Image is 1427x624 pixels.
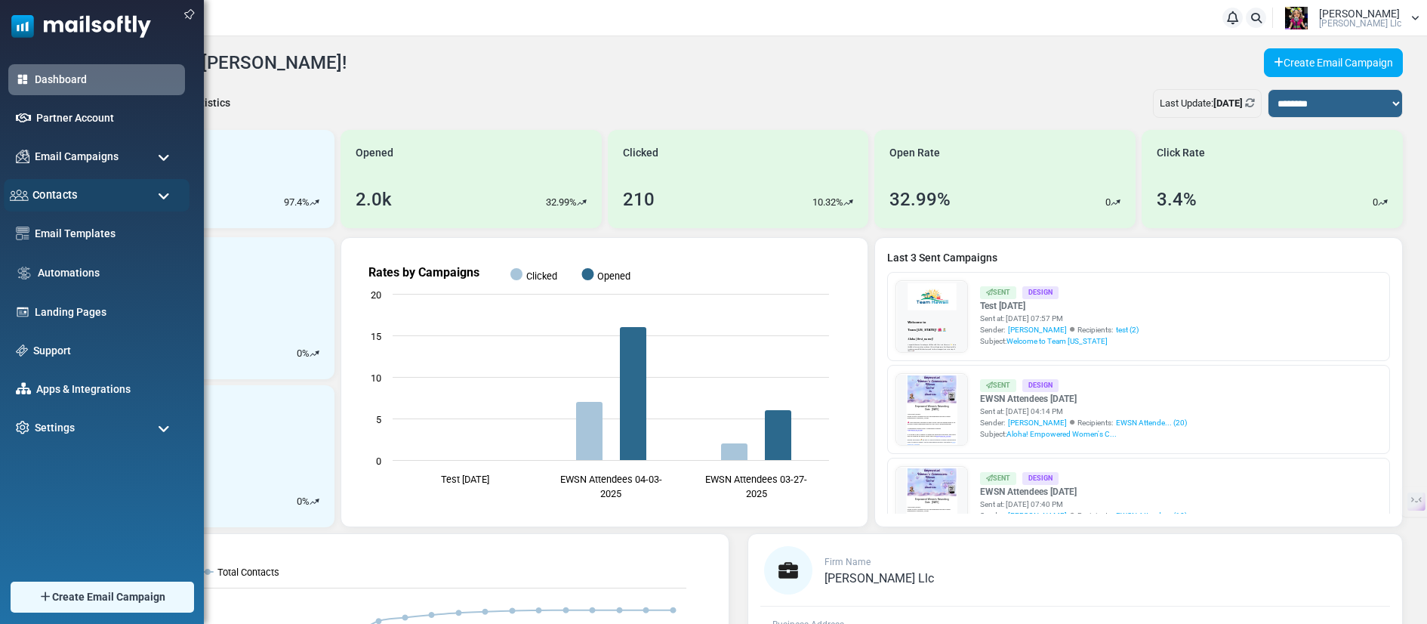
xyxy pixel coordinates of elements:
a: User Logo [PERSON_NAME] [PERSON_NAME] Llc [1278,7,1419,29]
a: EWSN Attendees [DATE] [980,392,1187,406]
p: To help you become an active and successful affiliate, I've outlined some key resources that will... [79,561,442,606]
a: Apps & Integrations [36,382,177,397]
img: User Logo [1278,7,1315,29]
a: [URL][DOMAIN_NAME] [79,407,191,419]
p: 0 [1373,195,1378,210]
a: EWSN Attendees [DATE] [980,485,1187,499]
img: dashboard-icon-active.svg [16,73,29,86]
text: 15 [371,331,381,342]
div: Subject: [980,335,1139,347]
span: Email Campaigns [35,149,119,165]
div: Sender: Recipients: [980,510,1187,521]
text: Clicked [526,270,557,282]
p: 0 [297,346,302,361]
div: Sent [980,379,1016,392]
span: Clicked [623,145,658,161]
span: Aloha! Empowered Women's C... [1006,430,1117,438]
span: Elevate and inspire! 🌈 Be part of a vibrant network of women entrepreneurs ready to make an impac... [79,481,438,508]
div: Design [1022,472,1059,485]
p: Would you like to join community of 553+ Business Owners? Join Max3r. [79,540,442,555]
a: EWSN Attende... (10) [1116,510,1187,521]
p: 97.4% [284,195,310,210]
div: Sent [980,286,1016,299]
span: Opened [356,145,393,161]
p: 🌺 It was absolutely wonderful to see so many new and familiar faces at our Women’s Speed Networki... [79,348,442,377]
p: **Networking Contacts here:** [Networking Contacts] [79,392,442,407]
p: If you’d like to join us weekly or spread the word about this event, feel free to sign up using t... [79,437,442,466]
div: Sent at: [DATE] 07:40 PM [980,499,1187,510]
p: Here’s the list of contacts from [DATE] Empowered Women’s Speed Networking by [PERSON_NAME]. [79,303,442,332]
a: [URL][DOMAIN_NAME] [288,452,400,464]
text: Test [DATE] [441,474,489,485]
img: contacts-icon.svg [10,190,29,201]
span: [PERSON_NAME] [1319,8,1400,19]
div: 2.0k [356,186,392,213]
span: ] [164,511,167,524]
div: Sender: Recipients: [980,324,1139,335]
a: [URL][DOMAIN_NAME] [79,555,191,567]
h1: Welcome to Team [US_STATE]! 🌺 🏝️ [79,287,442,372]
text: 20 [371,289,381,301]
h1: Aloha {first_name}! [79,417,442,432]
a: [URL][DOMAIN_NAME] [79,496,436,524]
span: Empowered Women's Networking Date: [DATE] [136,228,385,270]
div: Sent at: [DATE] 07:57 PM [980,313,1139,324]
p: Aloha {(first_name)}! [79,289,442,304]
text: EWSN Attendees 03-27- 2025 [705,474,807,499]
a: Refresh Stats [1245,97,1255,109]
text: Rates by Campaigns [368,265,479,280]
a: test (2) [1116,324,1139,335]
div: % [297,494,319,509]
a: [URL][DOMAIN_NAME] [127,585,239,597]
p: 32.99% [546,195,577,210]
div: 3.4% [1157,186,1197,213]
span: Welcome to Team [US_STATE] [1006,337,1108,345]
img: email-templates-icon.svg [16,227,29,240]
a: EWSN Attende... (20) [1116,417,1187,428]
div: Sent [980,472,1016,485]
a: Landing Pages [35,304,177,320]
a: Test [DATE] [980,299,1139,313]
div: Sent at: [DATE] 04:14 PM [980,406,1187,417]
a: Support [33,343,177,359]
span: [PERSON_NAME] [1008,324,1067,335]
span: Firm Name [824,557,871,567]
span: Create Email Campaign [52,589,165,605]
span: Open Rate [889,145,940,161]
p: Congratulations on becoming an affiliate with The Great Discovery! ✨ We're thrilled to have you j... [79,461,442,520]
a: Email Templates [35,226,177,242]
img: support-icon.svg [16,344,28,357]
span: Settings [35,420,75,436]
div: Design [1022,379,1059,392]
div: 32.99% [889,186,951,213]
text: 5 [376,414,381,425]
img: workflow.svg [16,264,32,282]
img: settings-icon.svg [16,421,29,434]
div: Sender: Recipients: [980,417,1187,428]
h4: Welcome back, [PERSON_NAME]! [73,52,347,74]
b: [DATE] [1213,97,1243,109]
span: [PERSON_NAME] [1008,417,1067,428]
text: Opened [597,270,630,282]
span: [PERSON_NAME] Llc [1319,19,1401,28]
text: 10 [371,372,381,384]
a: [URL][DOMAIN_NAME] [125,585,236,597]
a: [PERSON_NAME] Llc [824,573,934,585]
text: EWSN Attendees 04-03- 2025 [559,474,661,499]
text: Total Contacts [217,567,279,578]
p: 0 [297,494,302,509]
span: Contacts [32,187,78,203]
div: Subject: [980,428,1187,440]
a: Automations [38,265,177,281]
span: [PERSON_NAME] [1008,510,1067,521]
div: Design [1022,286,1059,299]
div: 210 [623,186,655,213]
